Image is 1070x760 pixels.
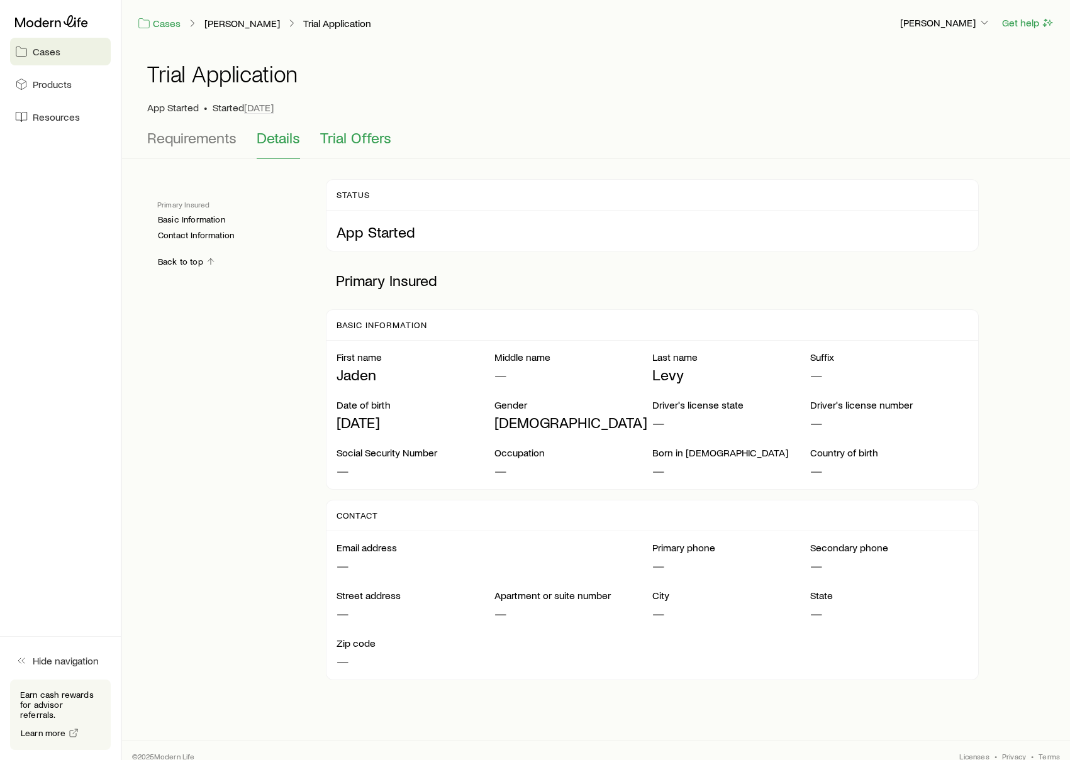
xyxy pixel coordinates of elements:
p: — [337,652,494,669]
div: Application details tabs [147,129,1045,159]
p: — [494,366,652,383]
p: Basic Information [337,320,427,330]
span: [DATE] [244,101,274,114]
span: Requirements [147,129,237,146]
p: Street address [337,589,494,602]
p: — [810,366,968,383]
p: — [652,461,810,479]
p: Country of birth [810,446,968,459]
a: Resources [10,103,111,131]
span: Hide navigation [33,654,99,667]
a: Contact Information [157,230,235,241]
a: Cases [137,16,181,31]
p: Contact [337,510,379,520]
p: First name [337,351,494,363]
span: Products [33,78,72,91]
p: — [810,556,968,574]
p: State [810,589,968,602]
p: Last name [652,351,810,363]
a: Products [10,70,111,98]
p: — [652,414,810,431]
p: Jaden [337,366,494,383]
p: Driver's license state [652,399,810,411]
p: Driver's license number [810,399,968,411]
span: Trial Offers [320,129,391,146]
p: [PERSON_NAME] [900,16,991,29]
p: — [337,604,494,622]
p: Gender [494,399,652,411]
a: Back to top [157,256,216,268]
p: Earn cash rewards for advisor referrals. [20,690,101,720]
p: — [337,461,494,479]
p: Suffix [810,351,968,363]
a: Cases [10,38,111,65]
p: Date of birth [337,399,494,411]
p: [DATE] [337,414,494,431]
a: [PERSON_NAME] [204,18,281,30]
p: City [652,589,810,602]
p: App Started [337,223,968,241]
p: [DEMOGRAPHIC_DATA] [494,414,652,431]
span: Cases [33,45,60,58]
a: Basic Information [157,214,226,225]
p: Secondary phone [810,541,968,554]
button: [PERSON_NAME] [900,16,991,31]
span: Details [257,129,300,146]
p: — [494,604,652,622]
div: Earn cash rewards for advisor referrals.Learn more [10,680,111,750]
p: — [652,556,810,574]
p: Born in [DEMOGRAPHIC_DATA] [652,446,810,459]
p: Middle name [494,351,652,363]
p: Primary Insured [326,262,979,299]
p: — [337,556,652,574]
span: • [204,101,208,114]
p: Social Security Number [337,446,494,459]
p: Primary phone [652,541,810,554]
p: Trial Application [303,17,371,30]
p: — [494,461,652,479]
p: Started [213,101,274,114]
span: App Started [147,101,199,114]
p: — [810,414,968,431]
p: — [810,604,968,622]
p: Apartment or suite number [494,589,652,602]
button: Get help [1001,16,1055,30]
p: Primary Insured [157,199,306,209]
span: Learn more [21,729,66,737]
h1: Trial Application [147,61,298,86]
p: Email address [337,541,652,554]
p: Levy [652,366,810,383]
p: Zip code [337,637,494,649]
p: — [652,604,810,622]
p: Status [337,190,371,200]
button: Hide navigation [10,647,111,675]
p: — [810,461,968,479]
p: Occupation [494,446,652,459]
span: Resources [33,111,80,123]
